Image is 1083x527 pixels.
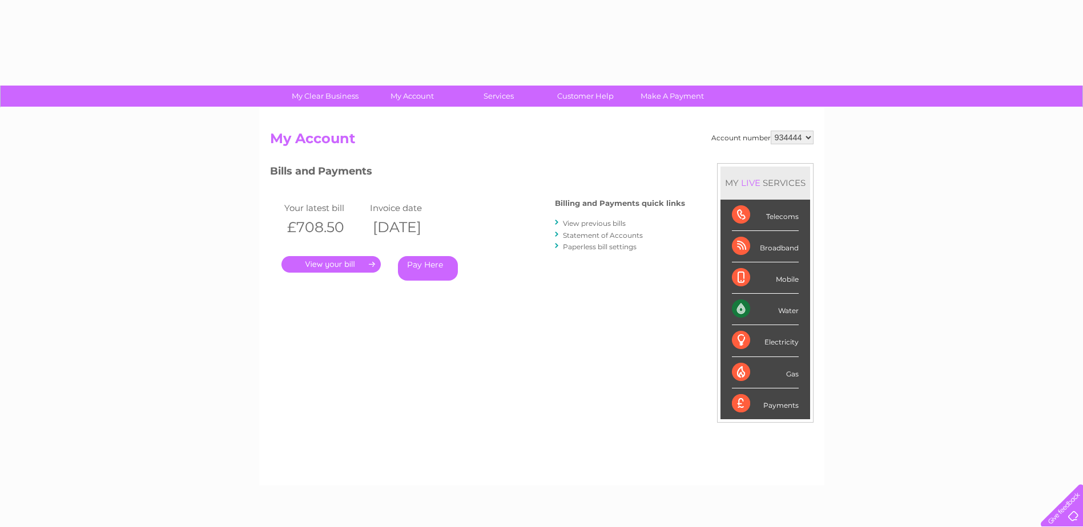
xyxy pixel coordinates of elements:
[720,167,810,199] div: MY SERVICES
[281,256,381,273] a: .
[555,199,685,208] h4: Billing and Payments quick links
[563,219,626,228] a: View previous bills
[711,131,814,144] div: Account number
[538,86,633,107] a: Customer Help
[278,86,372,107] a: My Clear Business
[625,86,719,107] a: Make A Payment
[270,131,814,152] h2: My Account
[281,200,367,216] td: Your latest bill
[732,357,799,388] div: Gas
[367,200,453,216] td: Invoice date
[365,86,459,107] a: My Account
[270,163,685,183] h3: Bills and Payments
[281,216,367,239] th: £708.50
[563,242,637,251] a: Paperless bill settings
[732,262,799,294] div: Mobile
[732,294,799,325] div: Water
[732,200,799,231] div: Telecoms
[739,177,763,188] div: LIVE
[732,388,799,419] div: Payments
[452,86,546,107] a: Services
[732,231,799,262] div: Broadband
[398,256,458,281] a: Pay Here
[563,231,643,240] a: Statement of Accounts
[367,216,453,239] th: [DATE]
[732,325,799,356] div: Electricity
